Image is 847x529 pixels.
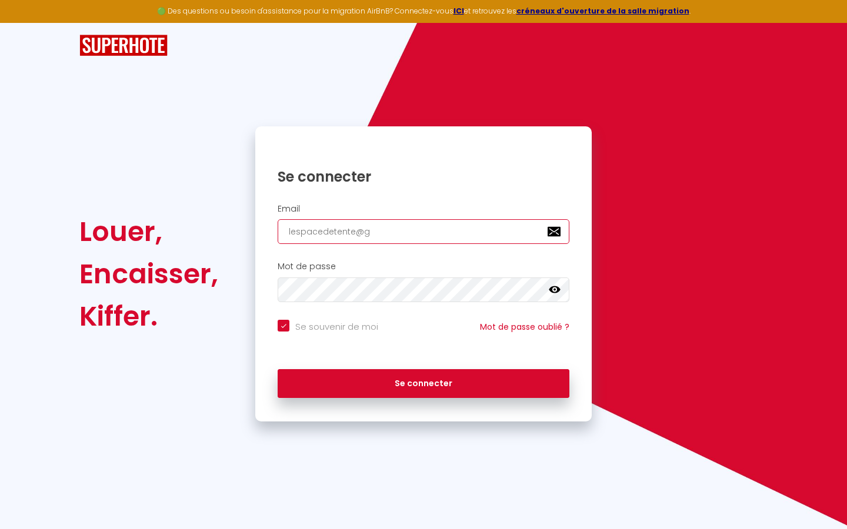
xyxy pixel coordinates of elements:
[278,219,569,244] input: Ton Email
[9,5,45,40] button: Ouvrir le widget de chat LiveChat
[79,35,168,56] img: SuperHote logo
[278,369,569,399] button: Se connecter
[516,6,689,16] a: créneaux d'ouverture de la salle migration
[278,168,569,186] h1: Se connecter
[278,262,569,272] h2: Mot de passe
[278,204,569,214] h2: Email
[453,6,464,16] a: ICI
[79,210,218,253] div: Louer,
[480,321,569,333] a: Mot de passe oublié ?
[79,253,218,295] div: Encaisser,
[79,295,218,337] div: Kiffer.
